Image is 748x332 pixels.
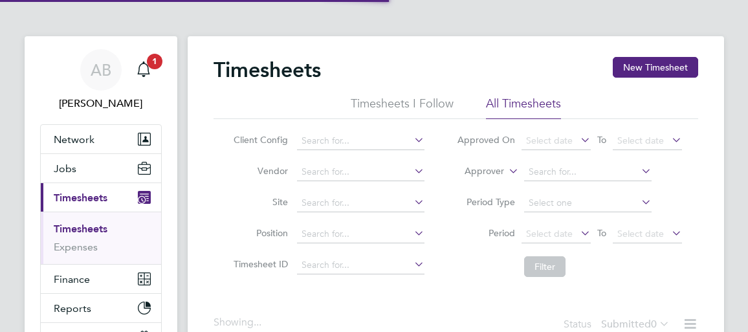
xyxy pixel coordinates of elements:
label: Position [230,227,288,239]
a: AB[PERSON_NAME] [40,49,162,111]
span: Jobs [54,162,76,175]
li: Timesheets I Follow [351,96,454,119]
label: Submitted [601,318,670,331]
button: Reports [41,294,161,322]
input: Select one [524,194,652,212]
button: Timesheets [41,183,161,212]
label: Approved On [457,134,515,146]
label: Approver [446,165,504,178]
span: Reports [54,302,91,315]
button: Filter [524,256,566,277]
span: To [593,131,610,148]
span: Select date [526,228,573,239]
label: Site [230,196,288,208]
input: Search for... [297,194,424,212]
span: Timesheets [54,192,107,204]
span: AB [91,61,111,78]
input: Search for... [297,256,424,274]
input: Search for... [297,163,424,181]
div: Timesheets [41,212,161,264]
h2: Timesheets [214,57,321,83]
span: Select date [617,135,664,146]
label: Timesheet ID [230,258,288,270]
li: All Timesheets [486,96,561,119]
label: Period Type [457,196,515,208]
span: Select date [526,135,573,146]
button: Network [41,125,161,153]
button: New Timesheet [613,57,698,78]
span: Select date [617,228,664,239]
a: Timesheets [54,223,107,235]
input: Search for... [524,163,652,181]
button: Jobs [41,154,161,183]
label: Client Config [230,134,288,146]
a: 1 [131,49,157,91]
a: Expenses [54,241,98,253]
span: ... [254,316,261,329]
input: Search for... [297,225,424,243]
input: Search for... [297,132,424,150]
span: 1 [147,54,162,69]
label: Vendor [230,165,288,177]
span: Andy Barwise [40,96,162,111]
span: Network [54,133,94,146]
span: To [593,225,610,241]
label: Period [457,227,515,239]
span: 0 [651,318,657,331]
button: Finance [41,265,161,293]
div: Showing [214,316,264,329]
span: Finance [54,273,90,285]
